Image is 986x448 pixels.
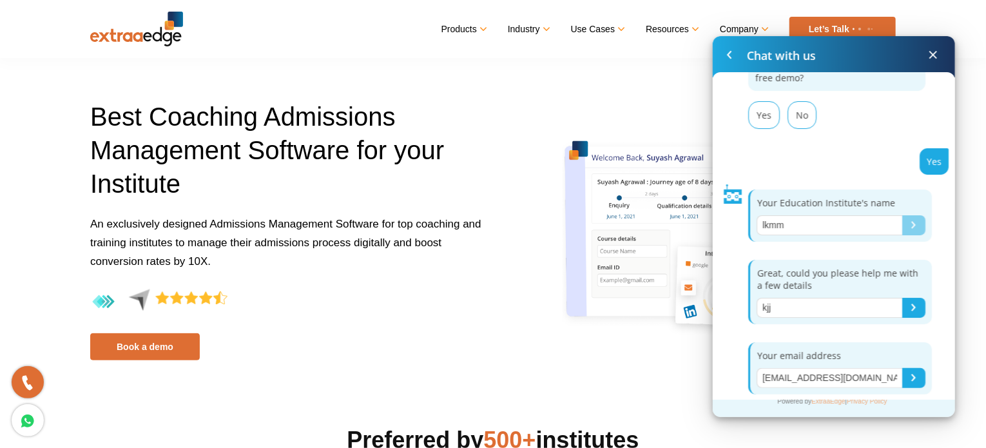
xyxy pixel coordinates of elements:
[757,197,925,209] p: Your Education Institute's name
[646,20,697,39] a: Resources
[90,102,444,198] span: Best Coaching Admissions Management Software for your Institute
[920,148,949,175] div: Yes
[757,368,902,388] input: Name*
[789,17,896,42] a: Let’s Talk
[748,101,780,129] div: Yes
[552,118,888,342] img: coaching-admissions-management-software
[757,298,902,318] input: Name*
[847,398,887,405] a: Privacy Policy
[90,218,481,268] span: An exclusively designed Admissions Management Software for top coaching and training institutes t...
[757,349,925,362] p: Your email address
[902,368,925,388] button: Submit
[778,387,891,417] div: Powered by |
[902,215,925,235] button: Submit
[441,20,485,39] a: Products
[747,46,816,77] div: Chat with us
[811,398,845,405] a: ExtraaEdge
[90,333,200,360] a: Book a demo
[757,215,902,235] input: Name*
[788,101,817,129] div: No
[571,20,623,39] a: Use Cases
[720,20,767,39] a: Company
[90,289,227,315] img: rating-by-customers
[508,20,548,39] a: Industry
[902,298,925,318] button: Submit
[757,267,925,292] p: Great, could you please help me with a few details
